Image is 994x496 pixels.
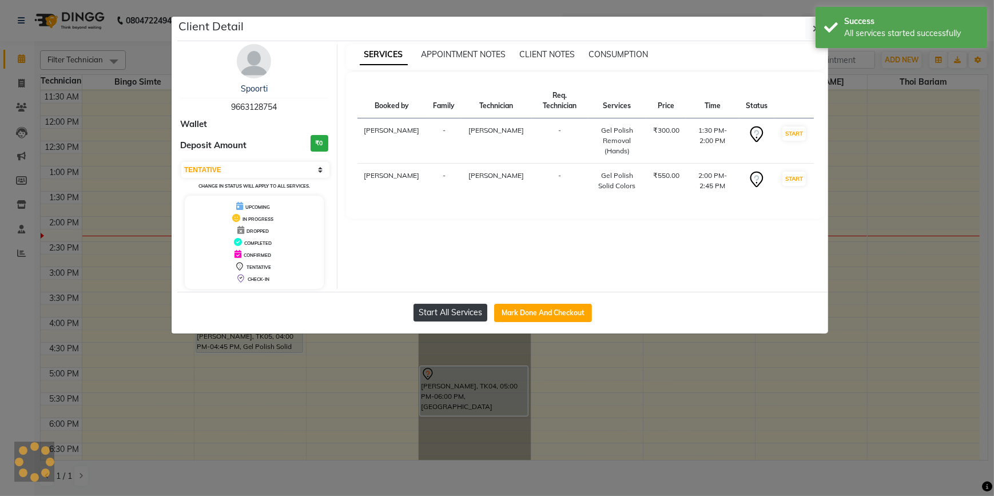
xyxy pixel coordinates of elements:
[588,84,646,118] th: Services
[739,84,774,118] th: Status
[180,118,207,131] span: Wallet
[595,125,639,156] div: Gel Polish Removal (Hands)
[782,126,806,141] button: START
[589,49,649,59] span: CONSUMPTION
[244,252,271,258] span: CONFIRMED
[469,126,524,134] span: [PERSON_NAME]
[244,240,272,246] span: COMPLETED
[520,49,575,59] span: CLIENT NOTES
[595,170,639,191] div: Gel Polish Solid Colors
[311,135,328,152] h3: ₹0
[844,27,979,39] div: All services started successfully
[427,118,462,164] td: -
[844,15,979,27] div: Success
[686,118,739,164] td: 1:30 PM-2:00 PM
[242,216,273,222] span: IN PROGRESS
[782,172,806,186] button: START
[427,164,462,199] td: -
[246,228,269,234] span: DROPPED
[357,164,427,199] td: [PERSON_NAME]
[531,118,589,164] td: -
[469,171,524,180] span: [PERSON_NAME]
[246,264,271,270] span: TENTATIVE
[494,304,592,322] button: Mark Done And Checkout
[646,84,686,118] th: Price
[686,84,739,118] th: Time
[231,102,277,112] span: 9663128754
[198,183,310,189] small: Change in status will apply to all services.
[531,164,589,199] td: -
[462,84,531,118] th: Technician
[413,304,487,322] button: Start All Services
[357,118,427,164] td: [PERSON_NAME]
[178,18,244,35] h5: Client Detail
[360,45,408,65] span: SERVICES
[241,84,268,94] a: Spoorti
[245,204,270,210] span: UPCOMING
[427,84,462,118] th: Family
[422,49,506,59] span: APPOINTMENT NOTES
[248,276,269,282] span: CHECK-IN
[180,139,246,152] span: Deposit Amount
[357,84,427,118] th: Booked by
[653,170,679,181] div: ₹550.00
[237,44,271,78] img: avatar
[531,84,589,118] th: Req. Technician
[653,125,679,136] div: ₹300.00
[686,164,739,199] td: 2:00 PM-2:45 PM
